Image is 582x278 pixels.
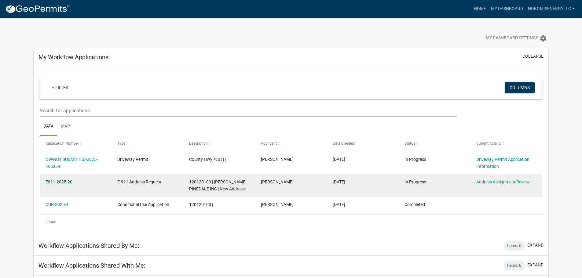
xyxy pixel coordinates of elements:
span: Amy Woldt [261,157,294,162]
datatable-header-cell: Status [398,136,470,151]
datatable-header-cell: Application Number [40,136,112,151]
button: expand [527,242,544,248]
span: Completed [404,202,425,207]
datatable-header-cell: Date Created [327,136,399,151]
a: + Filter [47,82,73,93]
a: Map [57,117,74,136]
datatable-header-cell: Current Activity [470,136,542,151]
span: Type [117,141,125,146]
span: E-911 Address Request [117,179,161,184]
a: Driveway Permit Application Information [476,157,529,169]
a: My Dashboard [489,3,525,15]
a: E911-2025-20 [46,179,72,184]
span: Status [404,141,415,146]
span: In Progress [404,157,426,162]
button: Columns [505,82,535,93]
datatable-header-cell: Type [112,136,183,151]
span: Amy Woldt [261,179,294,184]
span: Applicant [261,141,277,146]
datatable-header-cell: Description [183,136,255,151]
h5: Workflow Applications Shared With Me: [38,262,145,269]
span: Current Activity [476,141,502,146]
span: 120120100 | [189,202,213,207]
a: CUP-2025-4 [46,202,68,207]
span: County Hwy #: 0 | | | [189,157,226,162]
span: 120120100 | ZIMMERMAN PINEDALE INC | New Address: [189,179,247,191]
input: Search for applications [40,104,457,117]
div: Items: 0 [503,241,525,251]
span: 08/18/2025 [333,157,345,162]
span: Driveway Permit [117,157,148,162]
i: settings [540,35,547,42]
a: Home [471,3,489,15]
button: expand [527,262,544,268]
span: Application Number [46,141,79,146]
h5: Workflow Applications Shared By Me: [38,242,139,249]
span: Conditional Use Application [117,202,169,207]
datatable-header-cell: Applicant [255,136,327,151]
span: Description [189,141,208,146]
a: DW-NOT SUBMITTED-2025-465354 [46,157,98,169]
div: 3 total [40,215,542,230]
a: Data [40,117,57,136]
span: In Progress [404,179,426,184]
button: My Dashboard Settingssettings [481,32,552,44]
span: 06/25/2025 [333,202,345,207]
div: Items: 0 [503,261,525,270]
div: collapse [34,66,548,236]
h5: My Workflow Applications: [38,53,110,61]
span: Date Created [333,141,354,146]
span: Amy Woldt [261,202,294,207]
span: 08/15/2025 [333,179,345,184]
span: My Dashboard Settings [486,35,538,42]
button: collapse [522,53,544,60]
a: nokomisenergyllc [525,3,577,15]
a: Address Assignment Review [476,179,530,184]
